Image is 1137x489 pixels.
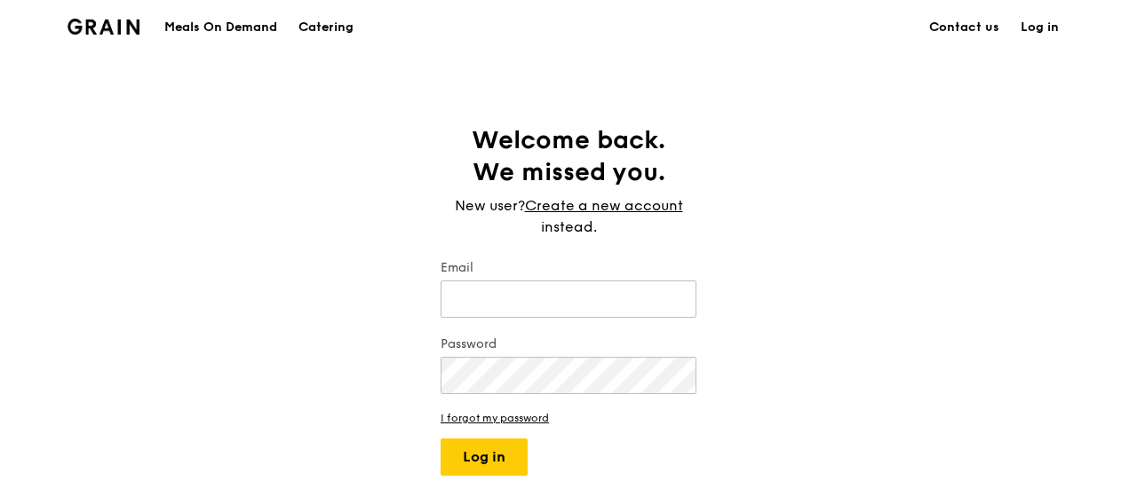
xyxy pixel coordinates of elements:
[541,218,597,235] span: instead.
[288,1,364,54] a: Catering
[164,1,277,54] div: Meals On Demand
[918,1,1010,54] a: Contact us
[441,438,528,476] button: Log in
[525,195,683,217] a: Create a new account
[1010,1,1069,54] a: Log in
[441,259,696,277] label: Email
[298,1,354,54] div: Catering
[441,124,696,188] h1: Welcome back. We missed you.
[441,412,696,424] a: I forgot my password
[68,19,139,35] img: Grain
[441,335,696,353] label: Password
[154,1,288,54] a: Meals On Demand
[455,197,525,214] span: New user?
